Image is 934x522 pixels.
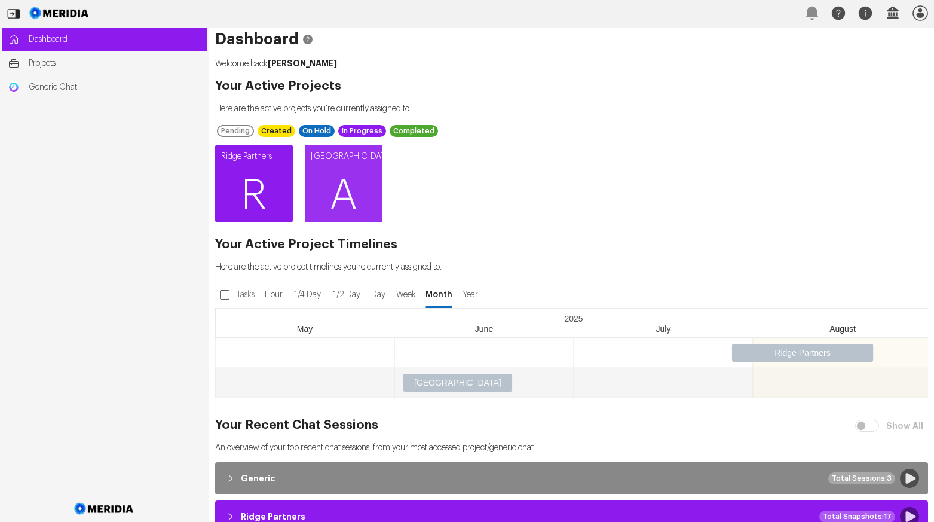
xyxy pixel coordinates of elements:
strong: [PERSON_NAME] [268,59,337,68]
a: [GEOGRAPHIC_DATA]A [305,145,382,222]
div: In Progress [338,125,386,137]
span: Hour [262,289,285,301]
div: Completed [390,125,438,137]
h2: Your Recent Chat Sessions [215,419,928,431]
img: Generic Chat [8,81,20,93]
span: Projects [29,57,201,69]
div: Total Sessions: 3 [828,472,895,484]
img: Meridia Logo [72,496,136,522]
div: Pending [217,125,254,137]
span: Month [424,289,454,301]
a: Ridge PartnersR [215,145,293,222]
span: Year [460,289,481,301]
span: Dashboard [29,33,201,45]
p: Here are the active project timelines you're currently assigned to. [215,261,928,273]
span: Week [393,289,418,301]
a: Generic ChatGeneric Chat [2,75,207,99]
span: R [215,160,293,231]
span: 1/4 Day [291,289,324,301]
h2: Your Active Project Timelines [215,239,928,251]
button: GenericTotal Sessions:3 [218,465,925,492]
label: Show All [884,415,928,436]
h2: Your Active Projects [215,80,928,92]
a: Dashboard [2,28,207,51]
p: Here are the active projects you're currently assigned to. [215,103,928,115]
div: On Hold [299,125,335,137]
span: Day [369,289,387,301]
div: Created [258,125,295,137]
a: Projects [2,51,207,75]
span: A [305,160,382,231]
h1: Dashboard [215,33,928,45]
span: Generic Chat [29,81,201,93]
label: Tasks [234,284,259,306]
span: 1/2 Day [330,289,363,301]
p: Welcome back . [215,57,928,70]
p: An overview of your top recent chat sessions, from your most accessed project/generic chat. [215,442,928,454]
